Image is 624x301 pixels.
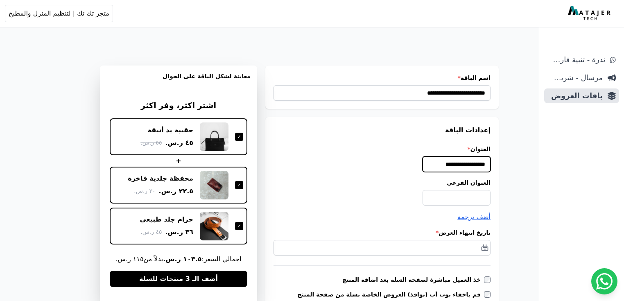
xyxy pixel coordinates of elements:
[165,138,193,148] span: ٤٥ ر.س.
[274,179,491,187] label: العنوان الفرعي
[274,229,491,237] label: تاريخ انتهاء العرض
[568,6,613,21] img: MatajerTech Logo
[165,227,193,237] span: ٣٦ ر.س.
[148,126,193,135] div: حقيبة يد أنيقة
[5,5,113,22] button: متجر تك تك | لتنظيم المنزل والمطبخ
[547,54,605,66] span: ندرة - تنبية قارب علي النفاذ
[106,72,251,90] h3: معاينة لشكل الباقة على الجوال
[134,187,155,195] span: ٣٠ ر.س.
[297,290,484,299] label: قم باخفاء بوب أب (نوافذ) العروض الخاصة بسلة من صفحة المنتج
[547,72,603,84] span: مرسال - شريط دعاية
[140,138,162,147] span: ٥٥ ر.س.
[140,215,194,224] div: حزام جلد طبيعي
[274,125,491,135] h3: إعدادات الباقة
[547,90,603,102] span: باقات العروض
[342,276,484,284] label: خذ العميل مباشرة لصفحة السلة بعد اضافة المنتج
[200,122,228,151] img: حقيبة يد أنيقة
[274,74,491,82] label: اسم الباقة
[110,254,247,264] span: اجمالي السعر: بدلاً من
[128,174,193,183] div: محفظة جلدية فاخرة
[159,186,193,196] span: ٢٢.٥ ر.س.
[457,212,491,222] button: أضف ترجمة
[274,145,491,153] label: العنوان
[140,228,162,236] span: ٤٥ ر.س.
[110,100,247,112] h3: اشتر اكثر، وفر اكثر
[110,271,247,287] button: أضف الـ 3 منتجات للسلة
[9,9,109,18] span: متجر تك تك | لتنظيم المنزل والمطبخ
[110,156,247,166] div: +
[200,171,228,199] img: محفظة جلدية فاخرة
[139,274,218,284] span: أضف الـ 3 منتجات للسلة
[457,213,491,221] span: أضف ترجمة
[200,212,228,240] img: حزام جلد طبيعي
[163,255,201,263] b: ١٠٣.٥ ر.س.
[115,255,143,263] s: ١١٥ ر.س.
